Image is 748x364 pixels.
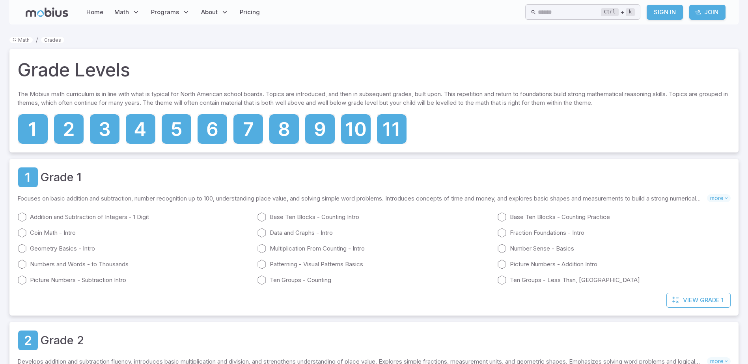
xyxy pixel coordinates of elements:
[161,113,192,145] a: Grade 5
[17,167,39,188] a: Grade 1
[237,3,262,21] a: Pricing
[151,8,179,17] span: Programs
[497,228,731,238] a: Fraction Foundations - Intro
[201,8,218,17] span: About
[17,57,130,84] h1: Grade Levels
[17,90,731,110] p: The Mobius math curriculum is in line with what is typical for North American school boards. Topi...
[257,228,491,238] a: Data and Graphs - Intro
[601,7,635,17] div: +
[197,113,228,145] a: Grade 6
[233,113,264,145] a: Grade 7
[601,8,619,16] kbd: Ctrl
[647,5,683,20] a: Sign In
[304,113,336,145] a: Grade 9
[125,113,156,145] a: Grade 4
[84,3,106,21] a: Home
[497,244,731,253] a: Number Sense - Basics
[689,5,726,20] a: Join
[53,113,84,145] a: Grade 2
[683,296,698,305] span: View
[257,260,491,269] a: Patterning - Visual Patterns Basics
[17,275,251,285] a: Picture Numbers - Subtraction Intro
[17,330,39,351] a: Grade 2
[497,275,731,285] a: Ten Groups - Less Than, [GEOGRAPHIC_DATA]
[17,113,48,145] a: Grade 1
[40,332,84,349] a: Grade 2
[17,260,251,269] a: Numbers and Words - to Thousands
[340,113,371,145] a: Grade 10
[257,244,491,253] a: Multiplication From Counting - Intro
[17,244,251,253] a: Geometry Basics - Intro
[257,212,491,222] a: Base Ten Blocks - Counting Intro
[17,212,251,222] a: Addition and Subtraction of Integers - 1 Digit
[36,35,38,44] li: /
[666,293,731,308] a: ViewGrade 1
[17,228,251,238] a: Coin Math - Intro
[41,37,64,43] a: Grades
[700,296,724,305] span: Grade 1
[114,8,129,17] span: Math
[497,260,731,269] a: Picture Numbers - Addition Intro
[9,35,739,44] nav: breadcrumb
[89,113,120,145] a: Grade 3
[257,275,491,285] a: Ten Groups - Counting
[497,212,731,222] a: Base Ten Blocks - Counting Practice
[40,169,82,186] a: Grade 1
[626,8,635,16] kbd: k
[9,37,33,43] a: Math
[17,194,707,203] p: Focuses on basic addition and subtraction, number recognition up to 100, understanding place valu...
[376,113,407,145] a: Grade 11
[269,113,300,145] a: Grade 8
